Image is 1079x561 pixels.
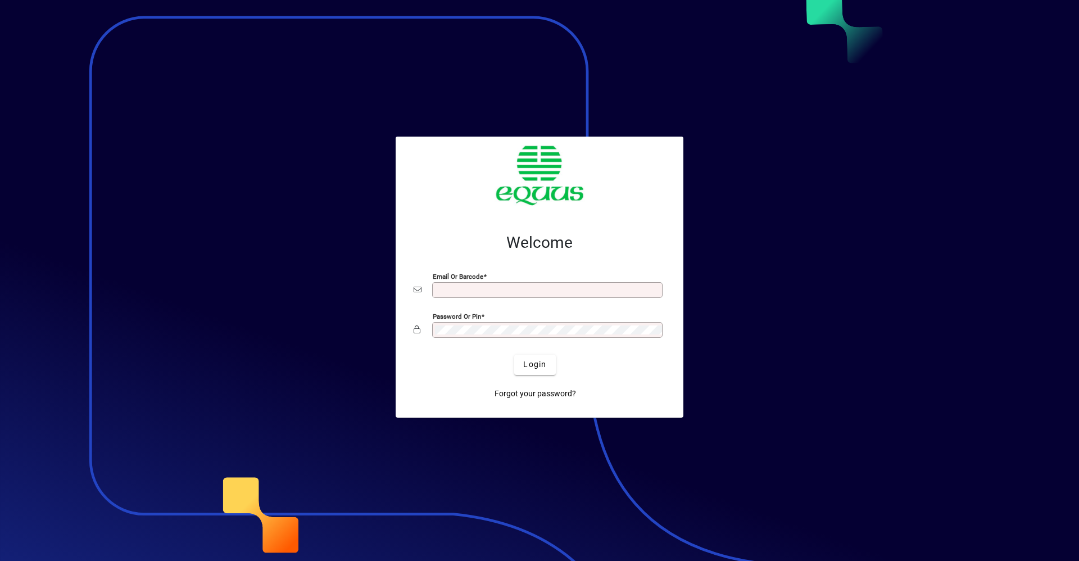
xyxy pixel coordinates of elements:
h2: Welcome [414,233,665,252]
a: Forgot your password? [490,384,581,404]
span: Login [523,359,546,370]
mat-label: Password or Pin [433,312,481,320]
span: Forgot your password? [495,388,576,400]
mat-label: Email or Barcode [433,272,483,280]
button: Login [514,355,555,375]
